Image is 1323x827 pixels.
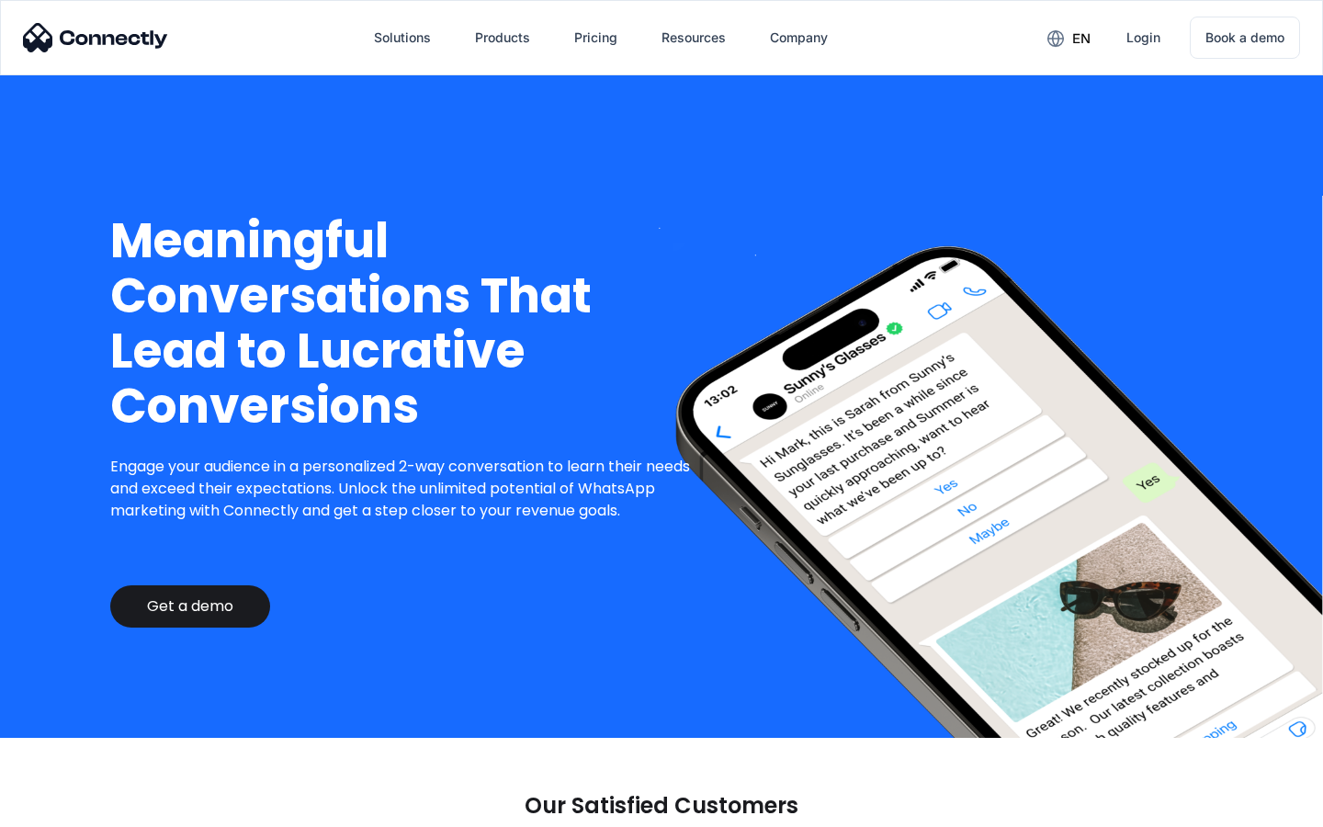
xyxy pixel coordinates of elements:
img: Connectly Logo [23,23,168,52]
div: Resources [661,25,726,51]
div: en [1072,26,1091,51]
div: Pricing [574,25,617,51]
div: Products [475,25,530,51]
p: Engage your audience in a personalized 2-way conversation to learn their needs and exceed their e... [110,456,705,522]
div: Company [770,25,828,51]
p: Our Satisfied Customers [525,793,798,819]
aside: Language selected: English [18,795,110,821]
h1: Meaningful Conversations That Lead to Lucrative Conversions [110,213,705,434]
div: Solutions [374,25,431,51]
a: Get a demo [110,585,270,628]
a: Book a demo [1190,17,1300,59]
div: Get a demo [147,597,233,616]
a: Login [1112,16,1175,60]
ul: Language list [37,795,110,821]
div: Login [1126,25,1160,51]
a: Pricing [560,16,632,60]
